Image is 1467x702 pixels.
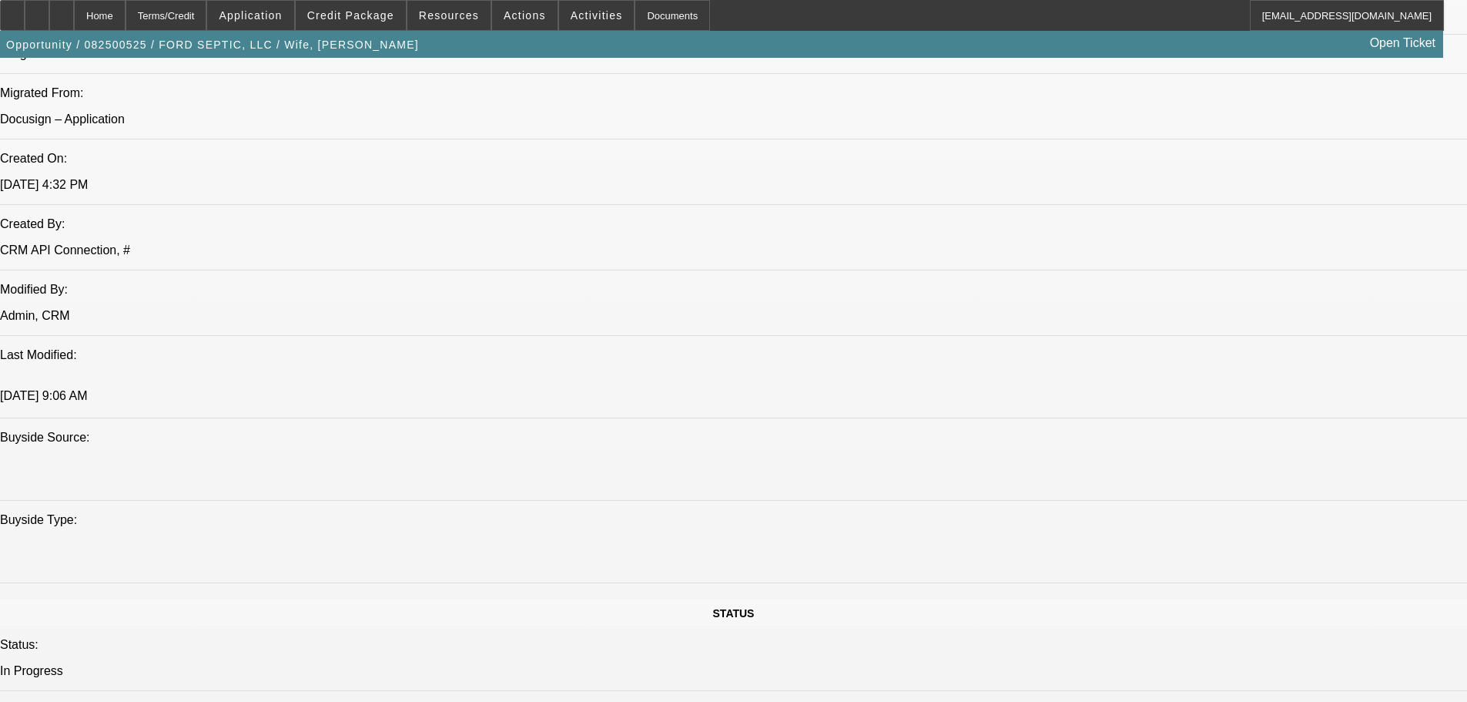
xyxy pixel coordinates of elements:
[419,9,479,22] span: Resources
[219,9,282,22] span: Application
[296,1,406,30] button: Credit Package
[6,39,419,51] span: Opportunity / 082500525 / FORD SEPTIC, LLC / Wife, [PERSON_NAME]
[492,1,558,30] button: Actions
[571,9,623,22] span: Activities
[559,1,635,30] button: Activities
[1364,30,1442,56] a: Open Ticket
[713,607,755,620] span: STATUS
[207,1,293,30] button: Application
[407,1,491,30] button: Resources
[307,9,394,22] span: Credit Package
[504,9,546,22] span: Actions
